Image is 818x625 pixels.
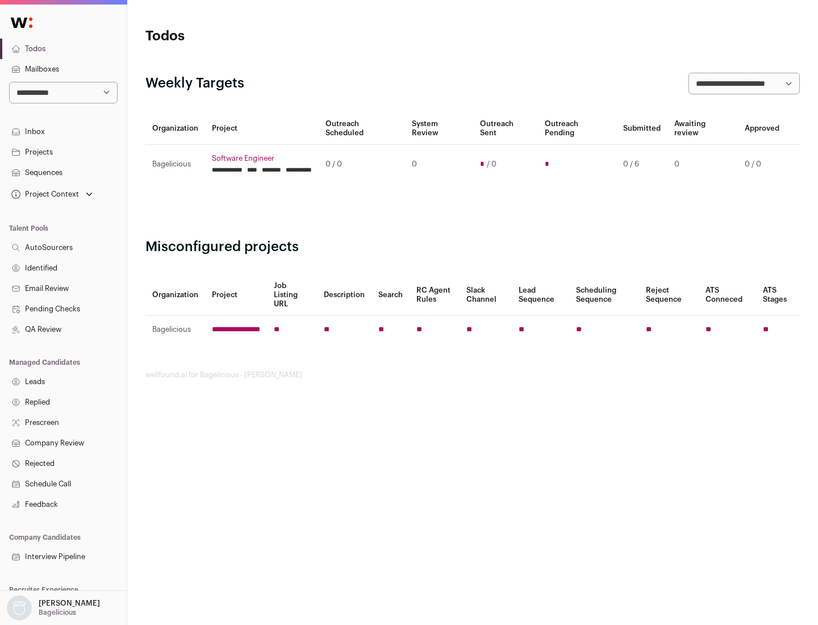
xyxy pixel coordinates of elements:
p: [PERSON_NAME] [39,599,100,608]
th: ATS Stages [756,274,800,316]
td: Bagelicious [145,316,205,344]
th: Outreach Sent [473,113,539,145]
th: Lead Sequence [512,274,569,316]
th: Job Listing URL [267,274,317,316]
td: 0 / 0 [319,145,405,184]
td: 0 [667,145,738,184]
h2: Misconfigured projects [145,238,800,256]
a: Software Engineer [212,154,312,163]
th: Slack Channel [460,274,512,316]
button: Open dropdown [9,186,95,202]
th: ATS Conneced [699,274,756,316]
th: Outreach Scheduled [319,113,405,145]
td: Bagelicious [145,145,205,184]
h2: Weekly Targets [145,74,244,93]
th: Reject Sequence [639,274,699,316]
footer: wellfound:ai for Bagelicious - [PERSON_NAME] [145,370,800,380]
th: Submitted [616,113,667,145]
h1: Todos [145,27,364,45]
th: Approved [738,113,786,145]
img: nopic.png [7,595,32,620]
td: 0 [405,145,473,184]
td: 0 / 0 [738,145,786,184]
th: System Review [405,113,473,145]
img: Wellfound [5,11,39,34]
th: Project [205,274,267,316]
button: Open dropdown [5,595,102,620]
th: Organization [145,274,205,316]
td: 0 / 6 [616,145,667,184]
th: Project [205,113,319,145]
div: Project Context [9,190,79,199]
th: Organization [145,113,205,145]
th: Description [317,274,372,316]
p: Bagelicious [39,608,76,617]
th: RC Agent Rules [410,274,459,316]
th: Scheduling Sequence [569,274,639,316]
th: Search [372,274,410,316]
th: Awaiting review [667,113,738,145]
th: Outreach Pending [538,113,616,145]
span: / 0 [487,160,496,169]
